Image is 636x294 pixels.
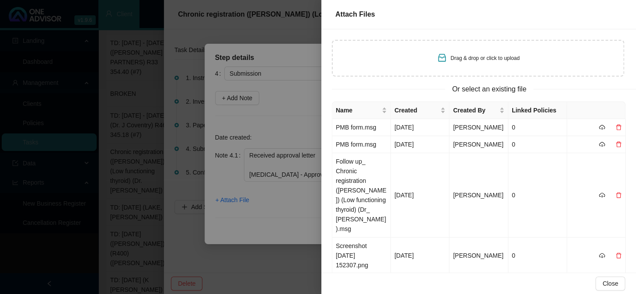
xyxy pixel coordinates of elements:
span: cloud-download [599,124,605,130]
td: 0 [508,119,567,136]
span: Or select an existing file [445,84,533,94]
th: Linked Policies [508,102,567,119]
span: Drag & drop or click to upload [451,55,520,61]
span: Attach Files [335,10,375,18]
span: cloud-download [599,252,605,259]
td: [DATE] [391,238,449,274]
span: [PERSON_NAME] [453,141,503,148]
span: delete [615,252,622,259]
td: PMB form.msg [332,119,391,136]
td: [DATE] [391,153,449,238]
span: delete [615,124,622,130]
span: [PERSON_NAME] [453,252,503,259]
button: Close [595,276,625,290]
span: [PERSON_NAME] [453,192,503,199]
span: cloud-download [599,192,605,198]
th: Created [391,102,449,119]
td: [DATE] [391,119,449,136]
td: 0 [508,153,567,238]
span: Close [602,279,618,288]
td: 0 [508,136,567,153]
span: Created [394,105,438,115]
td: PMB form.msg [332,136,391,153]
td: 0 [508,238,567,274]
span: delete [615,192,622,198]
th: Name [332,102,391,119]
td: [DATE] [391,136,449,153]
td: Screenshot [DATE] 152307.png [332,238,391,274]
span: [PERSON_NAME] [453,124,503,131]
span: Created By [453,105,497,115]
span: Name [336,105,380,115]
span: cloud-download [599,141,605,147]
span: inbox [437,52,447,63]
td: Follow up_ Chronic registration ([PERSON_NAME]) (Low functioning thyroid) (Dr_ [PERSON_NAME]).msg [332,153,391,238]
th: Created By [449,102,508,119]
span: delete [615,141,622,147]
